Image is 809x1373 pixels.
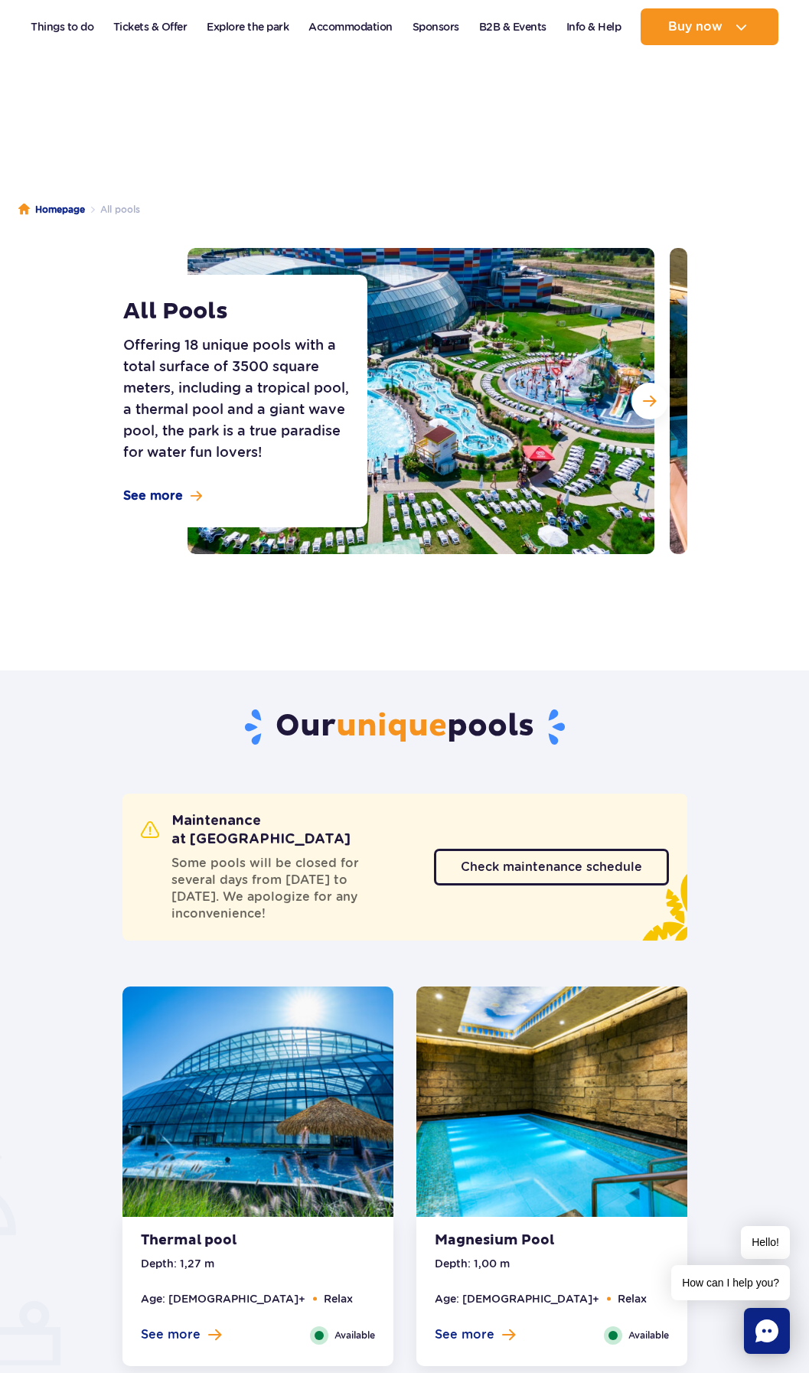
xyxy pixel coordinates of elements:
h2: Maintenance at [GEOGRAPHIC_DATA] [141,812,403,849]
button: Next slide [631,383,668,419]
li: Age: [DEMOGRAPHIC_DATA]+ [141,1290,305,1307]
span: Some pools will be closed for several days from [DATE] to [DATE]. We apologize for any inconvenie... [171,855,385,922]
a: B2B & Events [479,8,546,45]
p: Offering 18 unique pools with a total surface of 3500 square meters, including a tropical pool, a... [123,334,355,463]
div: Chat [744,1308,790,1354]
a: Check maintenance schedule [434,849,669,885]
h1: All Pools [123,298,355,325]
li: Depth: 1,27 m [141,1255,214,1272]
span: See more [435,1326,494,1343]
span: Buy now [668,20,723,34]
span: See more [123,488,183,504]
a: Sponsors [413,8,459,45]
span: Available [334,1328,375,1343]
img: Magnesium Pool [416,987,687,1226]
h2: Our pools [122,707,687,747]
li: Depth: 1,00 m [435,1255,510,1272]
span: How can I help you? [671,1265,790,1300]
li: Relax [324,1290,353,1307]
a: Tickets & Offer [113,8,188,45]
span: Available [628,1328,669,1343]
img: Outdoor section of Suntago, with pools and slides, surrounded by sunbeds and greenery [188,248,654,554]
button: See more [141,1326,221,1343]
a: Explore the park [207,8,289,45]
span: Check maintenance schedule [461,861,642,873]
a: Accommodation [308,8,393,45]
li: Age: [DEMOGRAPHIC_DATA]+ [435,1290,599,1307]
a: Homepage [18,202,85,217]
li: All pools [85,202,140,217]
li: Relax [618,1290,647,1307]
a: Info & Help [566,8,621,45]
a: See more [123,488,202,504]
a: Things to do [31,8,93,45]
span: Hello! [741,1226,790,1259]
button: See more [435,1326,515,1343]
img: Thermal pool [122,987,393,1226]
strong: Thermal pool [141,1232,326,1249]
span: See more [141,1326,201,1343]
span: unique [336,707,447,745]
strong: Magnesium Pool [435,1232,620,1249]
button: Buy now [641,8,778,45]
